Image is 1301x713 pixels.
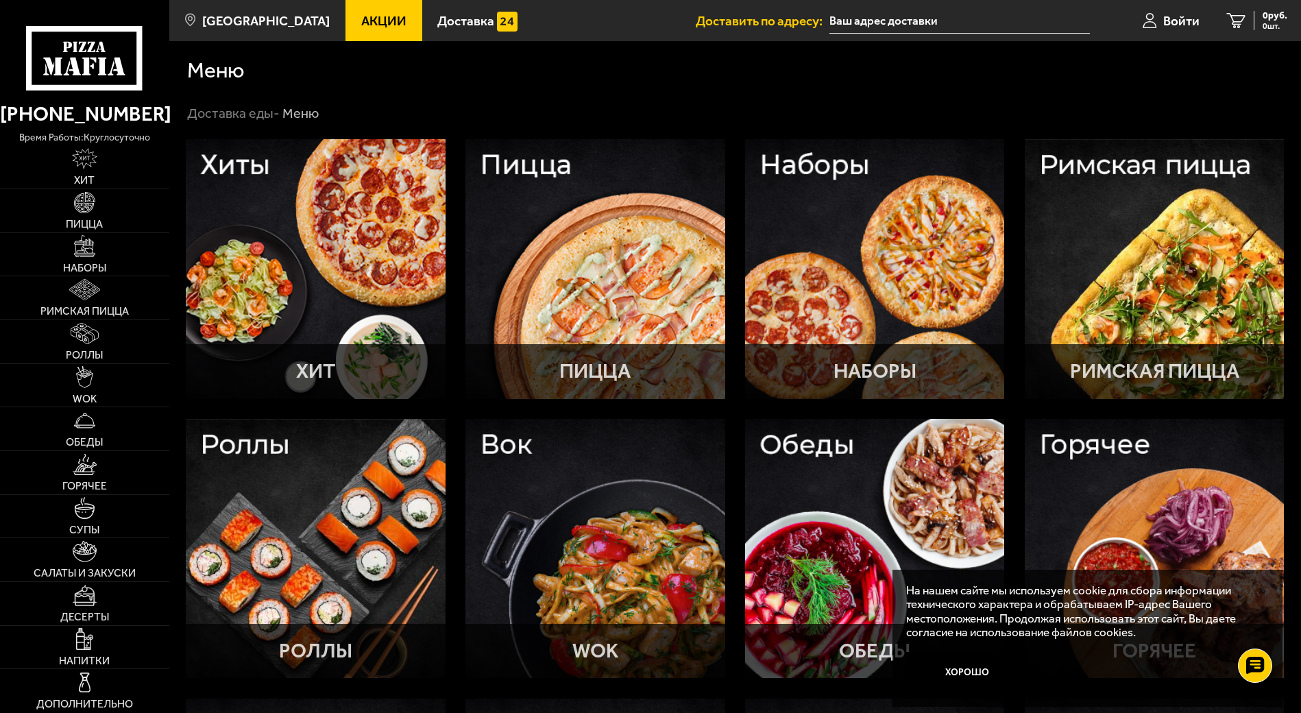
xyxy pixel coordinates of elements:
span: Дополнительно [36,699,133,710]
span: Наборы [63,263,106,274]
a: ХитХит [186,139,445,398]
a: Доставка еды- [187,106,280,121]
span: WOK [73,394,97,404]
button: Хорошо [906,652,1028,692]
span: [GEOGRAPHIC_DATA] [202,14,330,27]
span: 0 руб. [1263,11,1287,21]
p: Пицца [559,361,631,382]
span: Горячее [62,481,107,492]
h1: Меню [187,60,245,82]
a: РоллыРоллы [186,419,445,678]
a: ОбедыОбеды [745,419,1004,678]
span: Роллы [66,350,103,361]
span: Салаты и закуски [34,568,136,579]
span: Десерты [60,612,109,623]
span: Акции [361,14,406,27]
div: Меню [282,105,319,123]
span: Доставка [437,14,494,27]
p: Роллы [279,641,352,662]
a: ПиццаПицца [465,139,725,398]
span: Пицца [66,219,103,230]
span: Римская пицца [40,306,129,317]
span: Хит [74,175,95,186]
p: Хит [296,361,335,382]
input: Ваш адрес доставки [829,8,1090,34]
img: 15daf4d41897b9f0e9f617042186c801.svg [497,12,518,32]
span: 0 шт. [1263,22,1287,30]
span: Доставить по адресу: [696,14,829,27]
span: Войти [1163,14,1200,27]
p: Наборы [834,361,916,382]
a: Римская пиццаРимская пицца [1025,139,1284,398]
p: Римская пицца [1070,361,1239,382]
p: Обеды [839,641,910,662]
a: WOKWOK [465,419,725,678]
span: Супы [69,524,99,535]
span: Напитки [59,655,110,666]
p: WOK [572,641,618,662]
a: ГорячееГорячее [1025,419,1284,678]
span: Обеды [66,437,103,448]
p: На нашем сайте мы используем cookie для сбора информации технического характера и обрабатываем IP... [906,583,1261,640]
a: НаборыНаборы [745,139,1004,398]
